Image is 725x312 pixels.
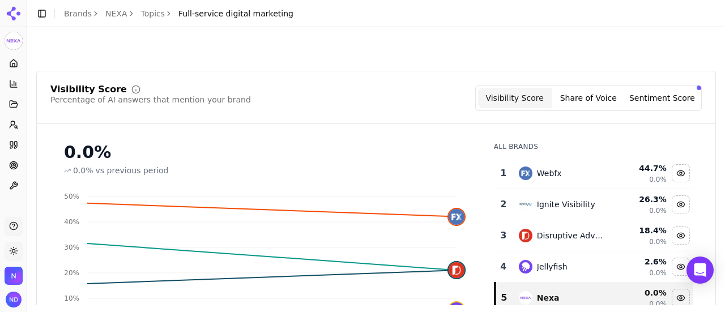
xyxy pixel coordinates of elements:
[672,164,690,182] button: Hide webfx data
[449,262,464,278] img: disruptive advertising
[686,257,714,284] div: Open Intercom Messenger
[500,198,507,211] div: 2
[494,142,693,151] div: All Brands
[5,32,23,50] img: NEXA
[519,229,532,242] img: disruptive advertising
[64,8,293,19] nav: breadcrumb
[73,165,93,176] span: 0.0%
[501,291,507,305] div: 5
[616,256,666,267] div: 2.6 %
[178,8,293,19] span: Full-service digital marketing
[616,163,666,174] div: 44.7 %
[64,269,79,277] tspan: 20%
[649,268,667,277] span: 0.0%
[6,292,22,307] img: Nikhil Das
[519,198,532,211] img: ignite visibility
[537,292,560,304] div: Nexa
[519,291,532,305] img: nexa
[478,88,552,108] button: Visibility Score
[500,166,507,180] div: 1
[96,165,169,176] span: vs previous period
[5,267,23,285] button: Open organization switcher
[64,9,92,18] a: Brands
[672,226,690,245] button: Hide disruptive advertising data
[519,260,532,273] img: jellyfish
[649,300,667,309] span: 0.0%
[5,32,23,50] button: Current brand: NEXA
[500,260,507,273] div: 4
[672,289,690,307] button: Hide nexa data
[616,225,666,236] div: 18.4 %
[537,168,562,179] div: Webfx
[672,258,690,276] button: Hide jellyfish data
[649,175,667,184] span: 0.0%
[552,88,625,108] button: Share of Voice
[64,193,79,200] tspan: 50%
[537,230,608,241] div: Disruptive Advertising
[519,166,532,180] img: webfx
[495,158,693,189] tr: 1webfxWebfx44.7%0.0%Hide webfx data
[64,294,79,302] tspan: 10%
[495,189,693,220] tr: 2ignite visibilityIgnite Visibility26.3%0.0%Hide ignite visibility data
[672,195,690,213] button: Hide ignite visibility data
[50,94,251,105] div: Percentage of AI answers that mention your brand
[141,8,165,19] a: Topics
[64,243,79,251] tspan: 30%
[537,261,568,272] div: Jellyfish
[50,85,127,94] div: Visibility Score
[616,287,666,298] div: 0.0 %
[6,292,22,307] button: Open user button
[616,194,666,205] div: 26.3 %
[649,206,667,215] span: 0.0%
[449,209,464,225] img: webfx
[625,88,699,108] button: Sentiment Score
[64,142,471,163] div: 0.0%
[495,251,693,283] tr: 4jellyfishJellyfish2.6%0.0%Hide jellyfish data
[500,229,507,242] div: 3
[649,237,667,246] span: 0.0%
[537,199,595,210] div: Ignite Visibility
[105,8,127,19] a: NEXA
[5,267,23,285] img: NEXA
[64,218,79,226] tspan: 40%
[495,220,693,251] tr: 3disruptive advertisingDisruptive Advertising18.4%0.0%Hide disruptive advertising data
